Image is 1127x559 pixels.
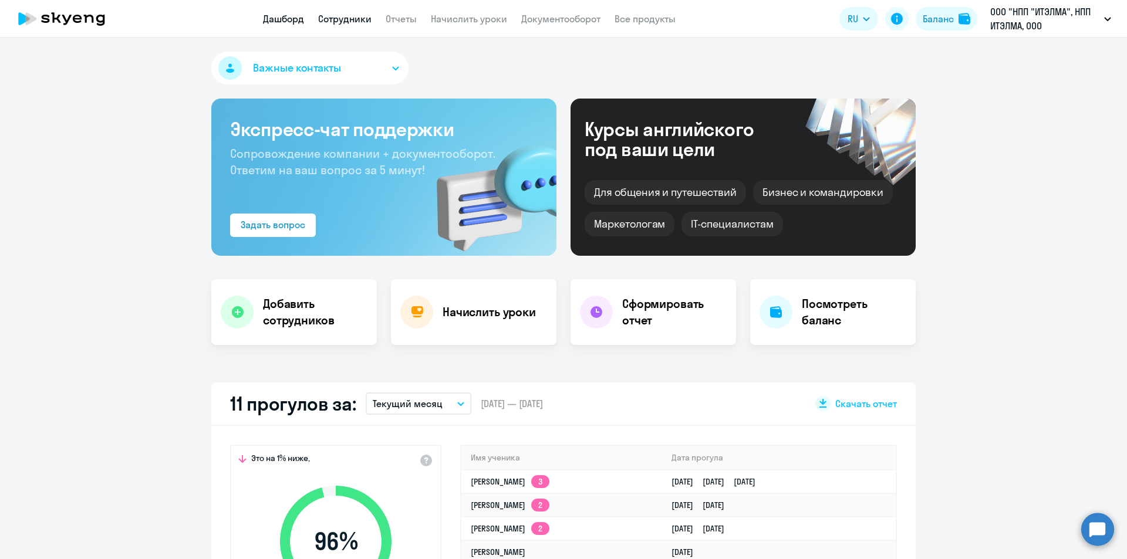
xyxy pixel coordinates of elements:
[615,13,676,25] a: Все продукты
[622,296,727,328] h4: Сформировать отчет
[253,60,341,76] span: Важные контакты
[585,212,674,236] div: Маркетологам
[251,453,310,467] span: Это на 1% ниже,
[672,523,734,534] a: [DATE][DATE]
[366,392,471,415] button: Текущий месяц
[241,218,305,232] div: Задать вопрос
[672,547,703,557] a: [DATE]
[848,12,858,26] span: RU
[386,13,417,25] a: Отчеты
[481,397,543,410] span: [DATE] — [DATE]
[839,7,878,31] button: RU
[263,296,367,328] h4: Добавить сотрудников
[802,296,906,328] h4: Посмотреть баланс
[268,527,403,555] span: 96 %
[373,397,443,411] p: Текущий месяц
[230,214,316,237] button: Задать вопрос
[916,7,977,31] button: Балансbalance
[531,499,549,511] app-skyeng-badge: 2
[585,180,746,205] div: Для общения и путешествий
[211,52,409,84] button: Важные контакты
[461,446,662,470] th: Имя ученика
[230,117,538,141] h3: Экспресс-чат поддержки
[662,446,896,470] th: Дата прогула
[521,13,600,25] a: Документооборот
[531,522,549,535] app-skyeng-badge: 2
[672,500,734,510] a: [DATE][DATE]
[431,13,507,25] a: Начислить уроки
[471,500,549,510] a: [PERSON_NAME]2
[471,523,549,534] a: [PERSON_NAME]2
[263,13,304,25] a: Дашборд
[923,12,954,26] div: Баланс
[681,212,782,236] div: IT-специалистам
[471,547,525,557] a: [PERSON_NAME]
[531,475,549,488] app-skyeng-badge: 3
[984,5,1117,33] button: ООО "НПП "ИТЭЛМА", НПП ИТЭЛМА, ООО
[230,392,356,415] h2: 11 прогулов за:
[420,124,556,256] img: bg-img
[672,476,765,487] a: [DATE][DATE][DATE]
[990,5,1099,33] p: ООО "НПП "ИТЭЛМА", НПП ИТЭЛМА, ООО
[753,180,893,205] div: Бизнес и командировки
[959,13,970,25] img: balance
[318,13,372,25] a: Сотрудники
[443,304,536,320] h4: Начислить уроки
[585,119,785,159] div: Курсы английского под ваши цели
[471,476,549,487] a: [PERSON_NAME]3
[835,397,897,410] span: Скачать отчет
[230,146,495,177] span: Сопровождение компании + документооборот. Ответим на ваш вопрос за 5 минут!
